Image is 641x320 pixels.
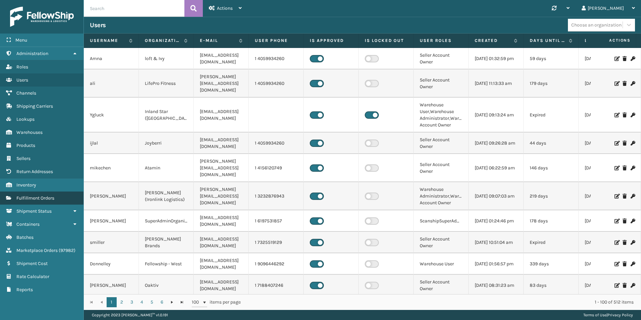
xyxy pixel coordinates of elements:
td: [PERSON_NAME][EMAIL_ADDRESS][DOMAIN_NAME] [194,69,249,98]
td: [DATE] 09:26:28 am [469,132,524,154]
td: 179 days [524,69,579,98]
a: 3 [127,297,137,307]
td: [EMAIL_ADDRESS][DOMAIN_NAME] [194,210,249,232]
td: [DATE] 10:21:44 am [579,232,634,253]
td: loft & Ivy [139,48,194,69]
a: 1 [107,297,117,307]
td: Seller Account Owner [414,154,469,182]
i: Change Password [631,141,635,146]
td: [EMAIL_ADDRESS][DOMAIN_NAME] [194,275,249,296]
td: [DATE] 01:52:38 pm [579,182,634,210]
span: items per page [192,297,241,307]
span: Administration [16,51,48,56]
img: logo [10,7,74,27]
td: [DATE] 11:13:33 am [469,69,524,98]
td: [PERSON_NAME] [84,210,139,232]
i: Edit [615,81,619,86]
a: 4 [137,297,147,307]
h3: Users [90,21,106,29]
a: Go to the last page [177,297,187,307]
td: [DATE] 10:51:04 am [469,232,524,253]
label: E-mail [200,38,236,44]
td: SuperAdminOrganization [139,210,194,232]
i: Change Password [631,113,635,117]
td: [EMAIL_ADDRESS][DOMAIN_NAME] [194,98,249,132]
span: Reports [16,287,33,292]
label: User phone [255,38,297,44]
td: [DATE] 06:22:59 am [469,154,524,182]
td: [DATE] 09:13:24 am [469,98,524,132]
td: [DATE] 11:04:24 am [579,69,634,98]
span: Shipment Status [16,208,52,214]
span: Containers [16,221,40,227]
label: Days until password expires [530,38,566,44]
i: Change Password [631,81,635,86]
td: Joyberri [139,132,194,154]
div: 1 - 100 of 512 items [250,299,634,306]
label: Username [90,38,126,44]
td: 1 4059934260 [249,48,304,69]
i: Delete [623,141,627,146]
td: 44 days [524,132,579,154]
td: [EMAIL_ADDRESS][DOMAIN_NAME] [194,132,249,154]
td: Warehouse User [414,253,469,275]
label: User Roles [420,38,462,44]
span: Go to the last page [179,300,185,305]
span: ( 97982 ) [59,248,75,253]
i: Edit [615,240,619,245]
td: 1 3232876943 [249,182,304,210]
td: 339 days [524,253,579,275]
td: 1 9096446292 [249,253,304,275]
i: Edit [615,141,619,146]
td: Seller Account Owner [414,48,469,69]
span: Menu [15,37,27,43]
td: Atamin [139,154,194,182]
i: Edit [615,194,619,199]
i: Delete [623,113,627,117]
td: ali [84,69,139,98]
span: Warehouses [16,129,43,135]
i: Delete [623,56,627,61]
i: Delete [623,219,627,223]
td: Ygluck [84,98,139,132]
i: Delete [623,283,627,288]
p: Copyright 2023 [PERSON_NAME]™ v 1.0.191 [92,310,168,320]
span: Batches [16,234,34,240]
td: 1 4059934260 [249,132,304,154]
td: 1 4059934260 [249,69,304,98]
td: Inland Star ([GEOGRAPHIC_DATA]) [139,98,194,132]
td: [DATE] 04:07:02 pm [579,275,634,296]
span: Products [16,143,35,148]
label: Is Locked Out [365,38,407,44]
td: [DATE] 01:24:46 pm [469,210,524,232]
i: Edit [615,219,619,223]
td: LifePro Fitness [139,69,194,98]
td: [PERSON_NAME] [84,182,139,210]
a: 2 [117,297,127,307]
span: Rate Calculator [16,274,49,279]
i: Edit [615,113,619,117]
a: 5 [147,297,157,307]
i: Delete [623,81,627,86]
td: 219 days [524,182,579,210]
td: [PERSON_NAME][EMAIL_ADDRESS][DOMAIN_NAME] [194,154,249,182]
td: mikechen [84,154,139,182]
i: Change Password [631,219,635,223]
td: [DATE] 09:44:07 am [579,253,634,275]
i: Edit [615,56,619,61]
span: Return Addresses [16,169,53,174]
span: Users [16,77,28,83]
td: 1 6197531857 [249,210,304,232]
i: Edit [615,166,619,170]
span: Shipment Cost [16,261,48,266]
td: 1 7188407246 [249,275,304,296]
i: Change Password [631,262,635,266]
i: Delete [623,194,627,199]
td: ijlal [84,132,139,154]
span: Roles [16,64,28,70]
span: Actions [217,5,233,11]
i: Change Password [631,283,635,288]
span: Shipping Carriers [16,103,53,109]
i: Change Password [631,56,635,61]
td: Expired [524,98,579,132]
